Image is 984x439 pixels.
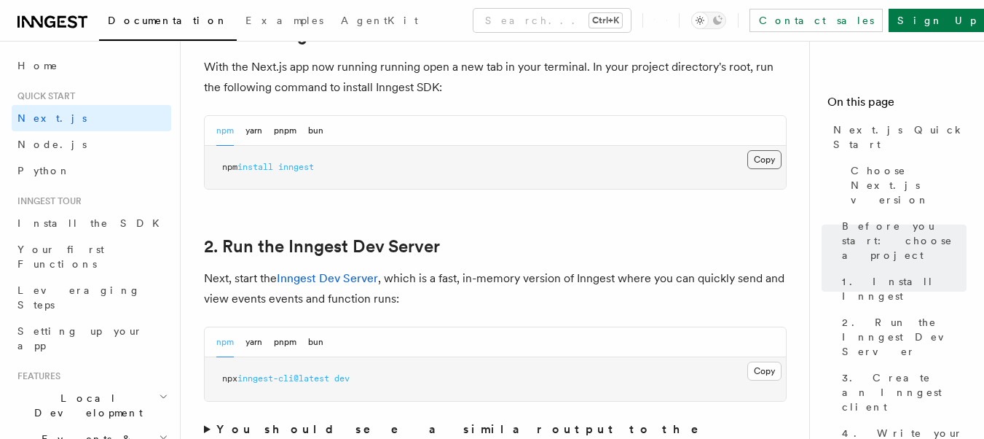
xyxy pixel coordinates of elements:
[836,268,967,309] a: 1. Install Inngest
[827,117,967,158] a: Next.js Quick Start
[833,123,967,152] span: Next.js Quick Start
[747,362,782,381] button: Copy
[836,213,967,268] a: Before you start: choose a project
[12,236,171,277] a: Your first Functions
[17,112,87,124] span: Next.js
[277,271,378,285] a: Inngest Dev Server
[12,195,82,207] span: Inngest tour
[332,4,427,39] a: AgentKit
[274,327,296,357] button: pnpm
[836,365,967,420] a: 3. Create an Inngest client
[245,327,262,357] button: yarn
[222,162,237,172] span: npm
[12,370,60,382] span: Features
[12,131,171,158] a: Node.js
[12,158,171,184] a: Python
[691,12,726,29] button: Toggle dark mode
[12,318,171,359] a: Setting up your app
[341,15,418,26] span: AgentKit
[308,116,323,146] button: bun
[12,277,171,318] a: Leveraging Steps
[842,274,967,303] span: 1. Install Inngest
[237,162,273,172] span: install
[842,315,967,359] span: 2. Run the Inngest Dev Server
[12,105,171,131] a: Next.js
[749,9,883,32] a: Contact sales
[473,9,631,32] button: Search...Ctrl+K
[245,116,262,146] button: yarn
[17,325,143,351] span: Setting up your app
[842,219,967,263] span: Before you start: choose a project
[12,391,159,420] span: Local Development
[237,373,329,384] span: inngest-cli@latest
[216,116,234,146] button: npm
[12,210,171,236] a: Install the SDK
[747,150,782,169] button: Copy
[17,244,104,270] span: Your first Functions
[17,58,58,73] span: Home
[108,15,228,26] span: Documentation
[237,4,332,39] a: Examples
[845,158,967,213] a: Choose Next.js version
[17,165,71,176] span: Python
[842,370,967,414] span: 3. Create an Inngest client
[836,309,967,365] a: 2. Run the Inngest Dev Server
[17,139,87,150] span: Node.js
[278,162,314,172] span: inngest
[17,284,141,311] span: Leveraging Steps
[12,90,75,102] span: Quick start
[308,327,323,357] button: bun
[334,373,350,384] span: dev
[216,327,234,357] button: npm
[245,15,323,26] span: Examples
[222,373,237,384] span: npx
[851,163,967,207] span: Choose Next.js version
[12,385,171,426] button: Local Development
[827,93,967,117] h4: On this page
[12,53,171,79] a: Home
[204,57,787,98] p: With the Next.js app now running running open a new tab in your terminal. In your project directo...
[17,217,168,229] span: Install the SDK
[274,116,296,146] button: pnpm
[589,13,622,28] kbd: Ctrl+K
[204,236,440,257] a: 2. Run the Inngest Dev Server
[204,268,787,309] p: Next, start the , which is a fast, in-memory version of Inngest where you can quickly send and vi...
[99,4,237,41] a: Documentation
